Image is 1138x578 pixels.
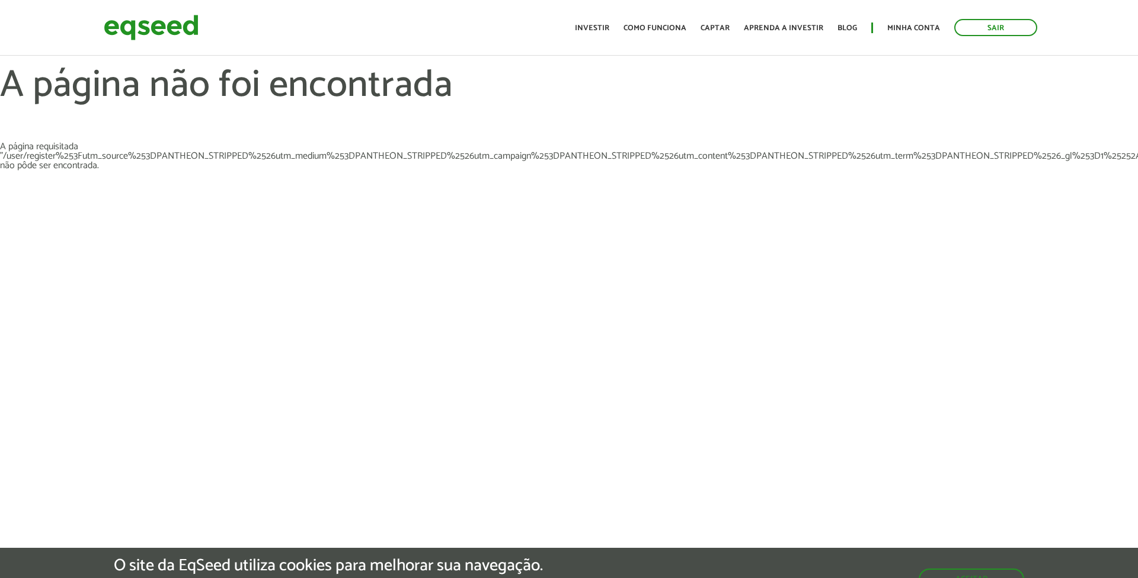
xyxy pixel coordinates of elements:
a: Como funciona [624,24,686,32]
img: EqSeed [104,12,199,43]
a: Blog [837,24,857,32]
a: Captar [701,24,730,32]
a: Minha conta [887,24,940,32]
a: Sair [954,19,1037,36]
a: Investir [575,24,609,32]
a: Aprenda a investir [744,24,823,32]
h5: O site da EqSeed utiliza cookies para melhorar sua navegação. [114,557,543,575]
